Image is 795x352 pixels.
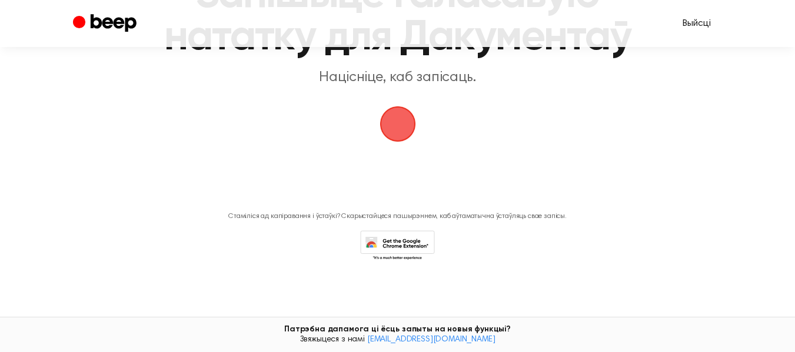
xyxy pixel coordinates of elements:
img: Лагатып гудка [380,106,415,142]
font: Выйсці [683,19,710,28]
font: Патрэбна дапамога ці ёсць запыты на новыя функцыі? [284,325,511,333]
font: Націсніце, каб запісаць. [319,71,475,85]
a: Гукавы сігнал [73,12,139,35]
a: Выйсці [671,9,722,38]
font: Стаміліся ад капіравання і ўстаўкі? Скарыстайцеся пашырэннем, каб аўтаматычна ўстаўляць свае запісы. [228,213,567,220]
font: Звяжыцеся з намі [300,336,365,344]
a: [EMAIL_ADDRESS][DOMAIN_NAME] [367,336,495,344]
